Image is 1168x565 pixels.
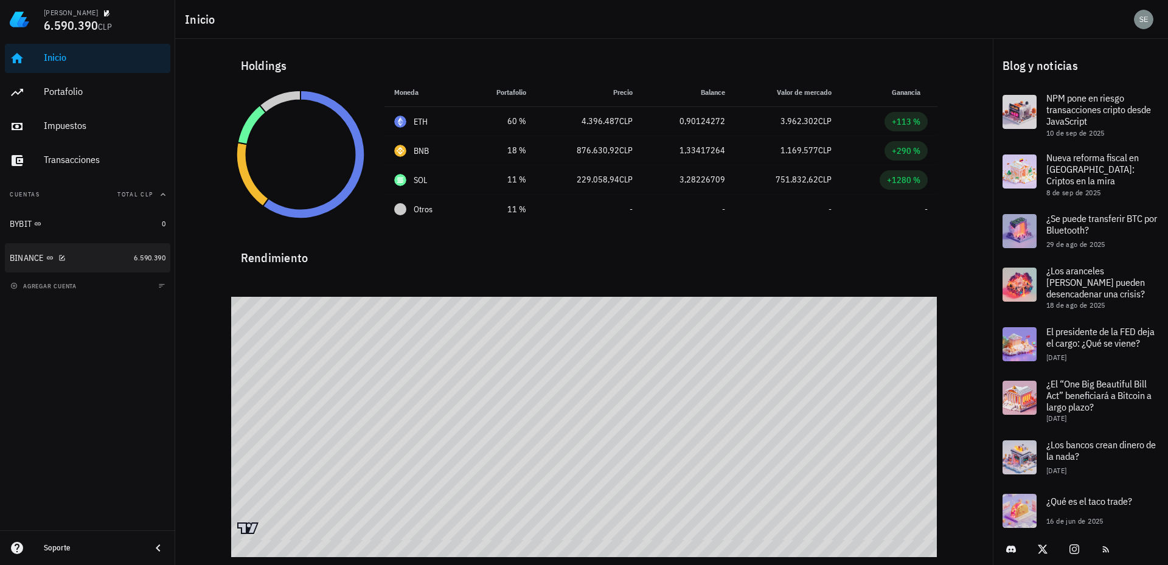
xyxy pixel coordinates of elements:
a: ¿Qué es el taco trade? 16 de jun de 2025 [993,484,1168,538]
span: - [630,204,633,215]
span: Total CLP [117,190,153,198]
span: ¿Los bancos crean dinero de la nada? [1046,438,1156,462]
a: ¿Los aranceles [PERSON_NAME] pueden desencadenar una crisis? 18 de ago de 2025 [993,258,1168,317]
th: Precio [536,78,643,107]
span: CLP [98,21,112,32]
div: 60 % [476,115,526,128]
span: ¿Se puede transferir BTC por Bluetooth? [1046,212,1157,236]
span: [DATE] [1046,414,1066,423]
div: Soporte [44,543,141,553]
th: Valor de mercado [735,78,842,107]
a: Portafolio [5,78,170,107]
div: 11 % [476,203,526,216]
th: Balance [642,78,735,107]
div: Transacciones [44,154,165,165]
div: 1,33417264 [652,144,725,157]
a: BYBIT 0 [5,209,170,238]
span: - [829,204,832,215]
div: 0,90124272 [652,115,725,128]
span: 18 de ago de 2025 [1046,300,1105,310]
div: SOL [414,174,428,186]
div: SOL-icon [394,174,406,186]
th: Portafolio [466,78,536,107]
a: NPM pone en riesgo transacciones cripto desde JavaScript 10 de sep de 2025 [993,85,1168,145]
span: 876.630,92 [577,145,619,156]
span: ¿Los aranceles [PERSON_NAME] pueden desencadenar una crisis? [1046,265,1145,300]
a: BINANCE 6.590.390 [5,243,170,272]
div: ETH-icon [394,116,406,128]
img: LedgiFi [10,10,29,29]
span: CLP [619,174,633,185]
div: BNB [414,145,429,157]
div: Inicio [44,52,165,63]
div: BINANCE [10,253,44,263]
span: 3.962.302 [780,116,818,127]
div: Blog y noticias [993,46,1168,85]
div: Rendimiento [231,238,937,268]
div: 18 % [476,144,526,157]
span: 8 de sep de 2025 [1046,188,1100,197]
span: 4.396.487 [582,116,619,127]
span: Nueva reforma fiscal en [GEOGRAPHIC_DATA]: Criptos en la mira [1046,151,1139,187]
button: agregar cuenta [7,280,82,292]
span: 6.590.390 [44,17,98,33]
div: 3,28226709 [652,173,725,186]
span: - [925,204,928,215]
th: Moneda [384,78,467,107]
span: 29 de ago de 2025 [1046,240,1105,249]
div: BYBIT [10,219,32,229]
span: [DATE] [1046,353,1066,362]
div: 11 % [476,173,526,186]
button: CuentasTotal CLP [5,180,170,209]
div: BNB-icon [394,145,406,157]
span: 751.832,62 [776,174,818,185]
div: +290 % [892,145,920,157]
span: 0 [162,219,165,228]
span: NPM pone en riesgo transacciones cripto desde JavaScript [1046,92,1151,127]
div: Impuestos [44,120,165,131]
div: Portafolio [44,86,165,97]
a: Impuestos [5,112,170,141]
span: agregar cuenta [13,282,77,290]
a: Nueva reforma fiscal en [GEOGRAPHIC_DATA]: Criptos en la mira 8 de sep de 2025 [993,145,1168,204]
span: CLP [818,174,832,185]
span: CLP [619,145,633,156]
div: [PERSON_NAME] [44,8,98,18]
span: 10 de sep de 2025 [1046,128,1105,137]
span: - [722,204,725,215]
span: ¿El “One Big Beautiful Bill Act” beneficiará a Bitcoin a largo plazo? [1046,378,1152,413]
span: Ganancia [892,88,928,97]
span: CLP [818,116,832,127]
span: Otros [414,203,433,216]
span: CLP [619,116,633,127]
a: El presidente de la FED deja el cargo: ¿Qué se viene? [DATE] [993,317,1168,371]
div: Holdings [231,46,937,85]
span: [DATE] [1046,466,1066,475]
span: 6.590.390 [134,253,165,262]
div: avatar [1134,10,1153,29]
a: Transacciones [5,146,170,175]
span: CLP [818,145,832,156]
div: +1280 % [887,174,920,186]
div: +113 % [892,116,920,128]
span: 229.058,94 [577,174,619,185]
span: 16 de jun de 2025 [1046,516,1104,525]
div: ETH [414,116,428,128]
span: ¿Qué es el taco trade? [1046,495,1132,507]
a: ¿El “One Big Beautiful Bill Act” beneficiará a Bitcoin a largo plazo? [DATE] [993,371,1168,431]
h1: Inicio [185,10,220,29]
span: 1.169.577 [780,145,818,156]
a: ¿Los bancos crean dinero de la nada? [DATE] [993,431,1168,484]
span: El presidente de la FED deja el cargo: ¿Qué se viene? [1046,325,1155,349]
a: Inicio [5,44,170,73]
a: ¿Se puede transferir BTC por Bluetooth? 29 de ago de 2025 [993,204,1168,258]
a: Charting by TradingView [237,522,259,534]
